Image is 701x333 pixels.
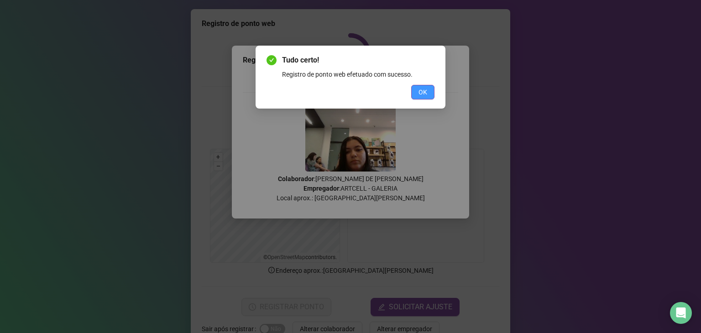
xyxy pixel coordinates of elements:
div: Registro de ponto web efetuado com sucesso. [282,69,434,79]
span: OK [419,87,427,97]
span: check-circle [267,55,277,65]
button: OK [411,85,434,99]
div: Open Intercom Messenger [670,302,692,324]
span: Tudo certo! [282,55,434,66]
